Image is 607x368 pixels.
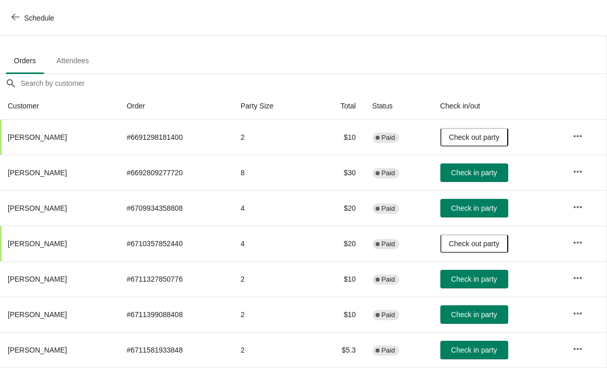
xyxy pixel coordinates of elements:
[233,190,310,226] td: 4
[8,204,67,212] span: [PERSON_NAME]
[310,297,364,332] td: $10
[310,93,364,120] th: Total
[440,234,508,253] button: Check out party
[449,240,499,248] span: Check out party
[233,120,310,155] td: 2
[118,120,233,155] td: # 6691298181400
[440,199,508,217] button: Check in party
[451,169,497,177] span: Check in party
[5,9,62,27] button: Schedule
[449,133,499,141] span: Check out party
[118,332,233,367] td: # 6711581933848
[440,305,508,324] button: Check in party
[310,120,364,155] td: $10
[440,128,508,146] button: Check out party
[118,155,233,190] td: # 6692809277720
[382,311,395,319] span: Paid
[48,51,97,70] span: Attendees
[24,14,54,22] span: Schedule
[440,341,508,359] button: Check in party
[8,310,67,319] span: [PERSON_NAME]
[310,332,364,367] td: $5.3
[451,346,497,354] span: Check in party
[118,226,233,261] td: # 6710357852440
[451,204,497,212] span: Check in party
[382,134,395,142] span: Paid
[440,270,508,288] button: Check in party
[364,93,432,120] th: Status
[233,226,310,261] td: 4
[310,190,364,226] td: $20
[451,275,497,283] span: Check in party
[382,346,395,355] span: Paid
[233,261,310,297] td: 2
[440,163,508,182] button: Check in party
[8,275,67,283] span: [PERSON_NAME]
[118,297,233,332] td: # 6711399088408
[233,93,310,120] th: Party Size
[432,93,565,120] th: Check in/out
[382,169,395,177] span: Paid
[310,155,364,190] td: $30
[8,133,67,141] span: [PERSON_NAME]
[8,169,67,177] span: [PERSON_NAME]
[118,190,233,226] td: # 6709934358808
[451,310,497,319] span: Check in party
[233,332,310,367] td: 2
[233,297,310,332] td: 2
[233,155,310,190] td: 8
[118,93,233,120] th: Order
[8,240,67,248] span: [PERSON_NAME]
[6,51,44,70] span: Orders
[382,205,395,213] span: Paid
[8,346,67,354] span: [PERSON_NAME]
[382,275,395,284] span: Paid
[382,240,395,248] span: Paid
[20,74,606,93] input: Search by customer
[118,261,233,297] td: # 6711327850776
[310,226,364,261] td: $20
[310,261,364,297] td: $10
